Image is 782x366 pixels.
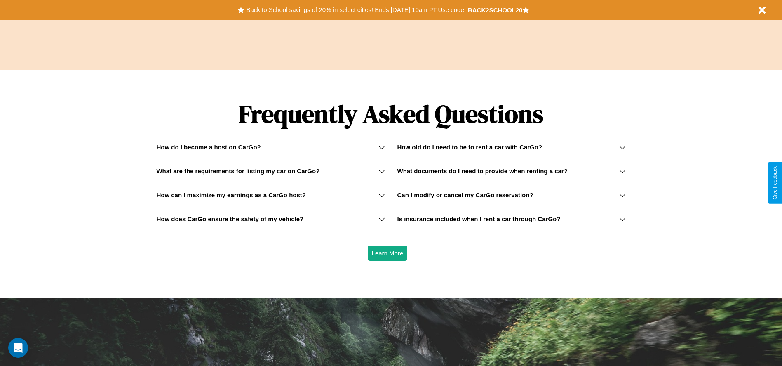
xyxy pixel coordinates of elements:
[772,166,778,200] div: Give Feedback
[156,144,261,151] h3: How do I become a host on CarGo?
[397,215,561,222] h3: Is insurance included when I rent a car through CarGo?
[156,168,319,175] h3: What are the requirements for listing my car on CarGo?
[156,191,306,198] h3: How can I maximize my earnings as a CarGo host?
[244,4,467,16] button: Back to School savings of 20% in select cities! Ends [DATE] 10am PT.Use code:
[8,338,28,358] div: Open Intercom Messenger
[397,191,533,198] h3: Can I modify or cancel my CarGo reservation?
[156,215,303,222] h3: How does CarGo ensure the safety of my vehicle?
[397,144,542,151] h3: How old do I need to be to rent a car with CarGo?
[368,246,408,261] button: Learn More
[156,93,625,135] h1: Frequently Asked Questions
[468,7,523,14] b: BACK2SCHOOL20
[397,168,568,175] h3: What documents do I need to provide when renting a car?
